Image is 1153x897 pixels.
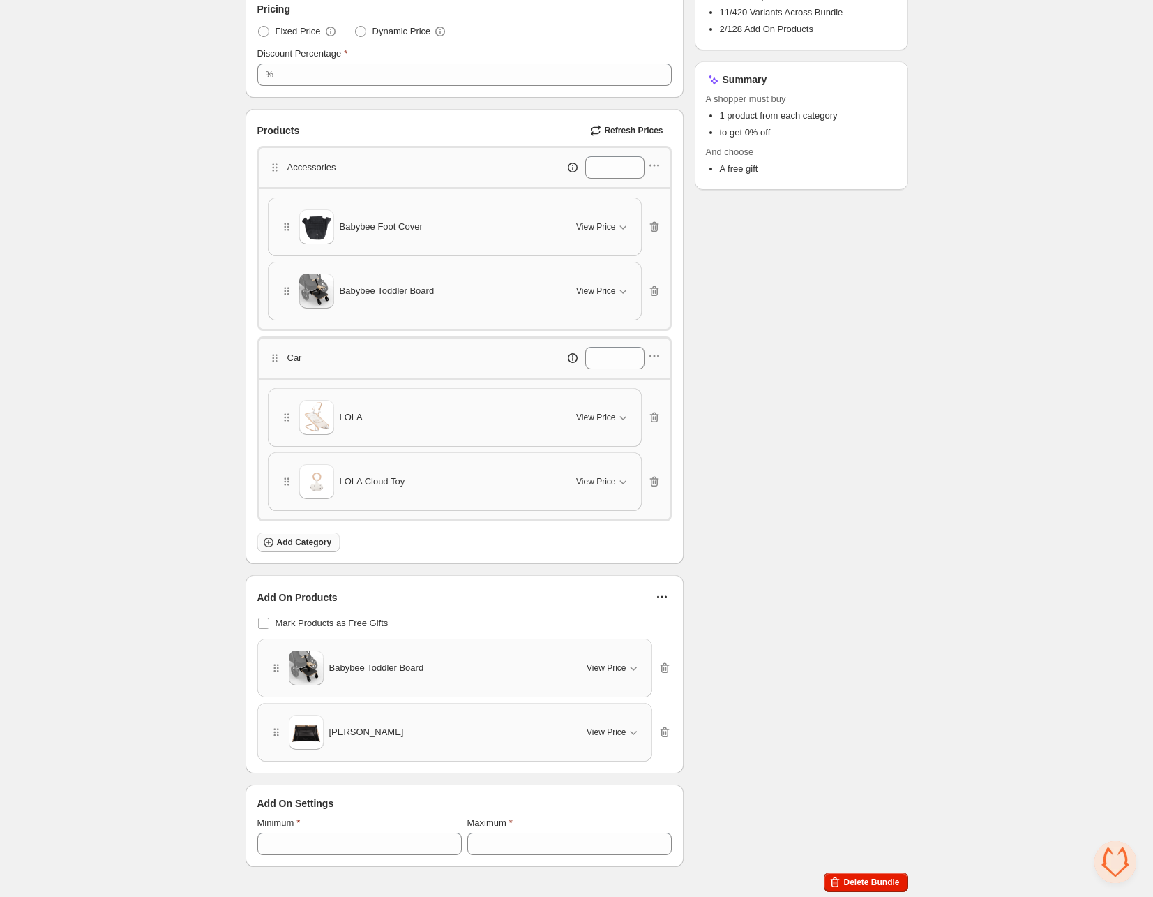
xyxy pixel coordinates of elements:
img: Babybee Toddler Board [299,274,334,309]
button: View Price [578,657,648,679]
p: Accessories [287,161,336,175]
li: to get 0% off [720,126,897,140]
button: View Price [578,721,648,743]
button: View Price [568,470,638,493]
span: [PERSON_NAME] [329,725,404,739]
span: View Price [587,662,626,674]
span: LOLA Cloud Toy [340,475,405,489]
span: Add Category [277,537,332,548]
span: Babybee Toddler Board [329,661,424,675]
label: Maximum [467,816,513,830]
span: Dynamic Price [372,24,431,38]
div: % [266,68,274,82]
img: LOLA Cloud Toy [299,464,334,499]
button: Refresh Prices [585,121,671,140]
span: 11/420 Variants Across Bundle [720,7,843,17]
img: Babybee Toddler Board [289,651,324,685]
span: Fixed Price [276,24,321,38]
h3: Summary [723,73,767,87]
li: 1 product from each category [720,109,897,123]
label: Discount Percentage [257,47,348,61]
span: Add On Settings [257,796,334,810]
span: View Price [576,476,615,487]
span: Babybee Toddler Board [340,284,435,298]
span: Products [257,124,300,138]
span: View Price [576,221,615,232]
img: Babybee Foot Cover [299,209,334,244]
a: Open chat [1094,841,1136,883]
img: Arlo [289,715,324,750]
span: View Price [576,286,615,297]
img: LOLA [299,400,334,435]
button: View Price [568,406,638,429]
span: View Price [587,727,626,738]
span: Refresh Prices [604,125,663,136]
span: Mark Products as Free Gifts [276,618,389,628]
span: 2/128 Add On Products [720,24,813,34]
span: Pricing [257,2,290,16]
li: A free gift [720,162,897,176]
p: Car [287,351,302,365]
button: View Price [568,280,638,302]
span: Add On Products [257,591,338,605]
button: View Price [568,216,638,238]
span: View Price [576,412,615,423]
button: Delete Bundle [824,873,907,892]
span: LOLA [340,410,363,424]
span: Delete Bundle [843,877,899,888]
button: Add Category [257,533,340,552]
span: Babybee Foot Cover [340,220,423,234]
label: Minimum [257,816,301,830]
span: A shopper must buy [706,92,897,106]
span: And choose [706,145,897,159]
